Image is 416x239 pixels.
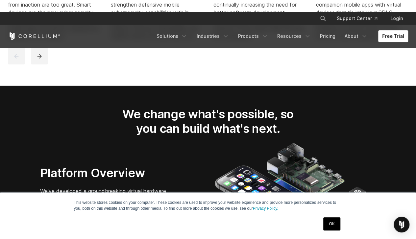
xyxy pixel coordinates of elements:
a: Privacy Policy. [253,206,278,211]
p: This website stores cookies on your computer. These cookies are used to improve your website expe... [74,200,342,211]
button: Search [317,12,329,24]
a: Resources [273,30,315,42]
div: Navigation Menu [312,12,408,24]
a: Corellium Home [8,32,61,40]
h3: Platform Overview [40,166,167,180]
p: We've developed a groundbreaking virtual hardware platform. We ensure software developers are pow... [40,187,167,219]
a: About [341,30,372,42]
a: Pricing [316,30,339,42]
a: Support Center [331,12,382,24]
a: Login [385,12,408,24]
button: next [31,48,48,64]
a: Free Trial [378,30,408,42]
a: Solutions [153,30,191,42]
a: OK [323,217,340,230]
div: Navigation Menu [153,30,408,42]
a: Products [234,30,272,42]
div: Open Intercom Messenger [394,217,409,232]
a: Industries [193,30,233,42]
h2: We change what's possible, so you can build what's next. [111,107,305,136]
button: previous [8,48,25,64]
